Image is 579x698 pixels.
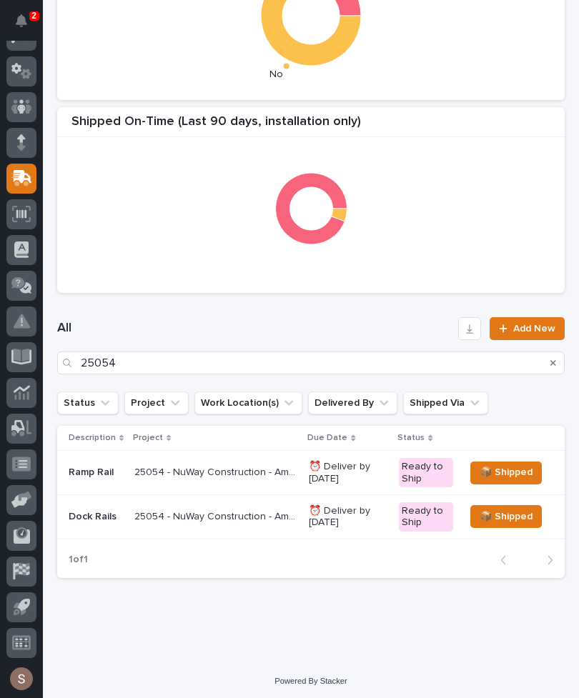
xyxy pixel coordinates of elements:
button: Project [124,392,189,414]
button: Back [489,554,527,567]
a: Add New [490,317,565,340]
span: Add New [513,324,555,334]
span: 📦 Shipped [480,508,533,525]
p: Ramp Rail [69,467,123,479]
p: Dock Rails [69,511,123,523]
tr: Ramp Rail25054 - NuWay Construction - American Renolit Dock Rail25054 - NuWay Construction - Amer... [57,451,565,495]
tr: Dock Rails25054 - NuWay Construction - American Renolit Dock Rail25054 - NuWay Construction - Ame... [57,494,565,539]
button: 📦 Shipped [470,462,542,484]
p: ⏰ Deliver by [DATE] [309,505,387,529]
p: 2 [31,11,36,21]
p: Project [133,430,163,446]
h1: All [57,320,452,337]
p: Status [397,430,425,446]
button: Work Location(s) [194,392,302,414]
p: 1 of 1 [57,542,99,577]
p: 25054 - NuWay Construction - American Renolit Dock Rail [134,508,300,523]
div: Notifications2 [18,14,36,37]
button: Next [527,554,565,567]
button: Delivered By [308,392,397,414]
button: Notifications [6,6,36,36]
div: Ready to Ship [399,458,453,488]
div: Ready to Ship [399,502,453,532]
p: Due Date [307,430,347,446]
button: 📦 Shipped [470,505,542,528]
button: Status [57,392,119,414]
input: Search [57,352,565,374]
button: Shipped Via [403,392,488,414]
button: users-avatar [6,664,36,694]
p: 25054 - NuWay Construction - American Renolit Dock Rail [134,464,300,479]
text: No [269,69,283,79]
span: 📦 Shipped [480,464,533,481]
p: ⏰ Deliver by [DATE] [309,461,387,485]
p: Description [69,430,116,446]
a: Powered By Stacker [274,677,347,685]
div: Shipped On-Time (Last 90 days, installation only) [57,114,565,138]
